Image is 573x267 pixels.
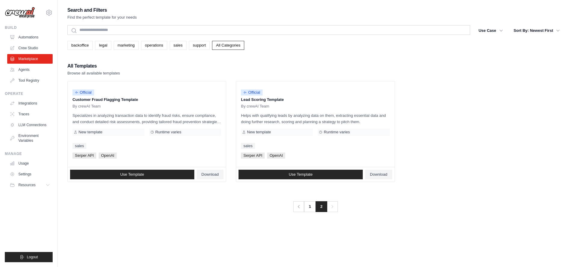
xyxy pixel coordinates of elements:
[95,41,111,50] a: legal
[5,91,53,96] div: Operate
[189,41,210,50] a: support
[316,201,327,212] span: 2
[324,130,350,135] span: Runtime varies
[67,6,137,14] h2: Search and Filters
[5,252,53,262] button: Logout
[5,25,53,30] div: Build
[72,97,221,103] p: Customer Fraud Flagging Template
[475,25,507,36] button: Use Case
[114,41,139,50] a: marketing
[7,180,53,190] button: Resources
[289,172,313,177] span: Use Template
[510,25,563,36] button: Sort By: Newest First
[72,112,221,125] p: Specializes in analyzing transaction data to identify fraud risks, ensure compliance, and conduct...
[70,170,194,179] a: Use Template
[155,130,181,135] span: Runtime varies
[120,172,144,177] span: Use Template
[67,62,120,70] h2: All Templates
[7,54,53,64] a: Marketplace
[370,172,387,177] span: Download
[67,14,137,20] p: Find the perfect template for your needs
[7,32,53,42] a: Automations
[241,90,263,96] span: Official
[67,41,93,50] a: backoffice
[141,41,167,50] a: operations
[27,255,38,259] span: Logout
[7,169,53,179] a: Settings
[7,159,53,168] a: Usage
[293,201,338,212] nav: Pagination
[7,109,53,119] a: Traces
[7,131,53,145] a: Environment Variables
[99,153,117,159] span: OpenAI
[72,104,101,109] span: By crewAI Team
[247,130,271,135] span: New template
[241,153,265,159] span: Serper API
[79,130,102,135] span: New template
[7,65,53,74] a: Agents
[304,201,316,212] a: 1
[5,151,53,156] div: Manage
[7,120,53,130] a: LLM Connections
[197,170,224,179] a: Download
[212,41,244,50] a: All Categories
[67,70,120,76] p: Browse all available templates
[7,99,53,108] a: Integrations
[267,153,285,159] span: OpenAI
[202,172,219,177] span: Download
[241,104,269,109] span: By crewAI Team
[72,143,86,149] a: sales
[7,76,53,85] a: Tool Registry
[7,43,53,53] a: Crew Studio
[170,41,186,50] a: sales
[5,7,35,18] img: Logo
[241,112,390,125] p: Helps with qualifying leads by analyzing data on them, extracting essential data and doing furthe...
[241,143,255,149] a: sales
[365,170,392,179] a: Download
[72,153,96,159] span: Serper API
[241,97,390,103] p: Lead Scoring Template
[72,90,94,96] span: Official
[18,183,35,187] span: Resources
[239,170,363,179] a: Use Template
